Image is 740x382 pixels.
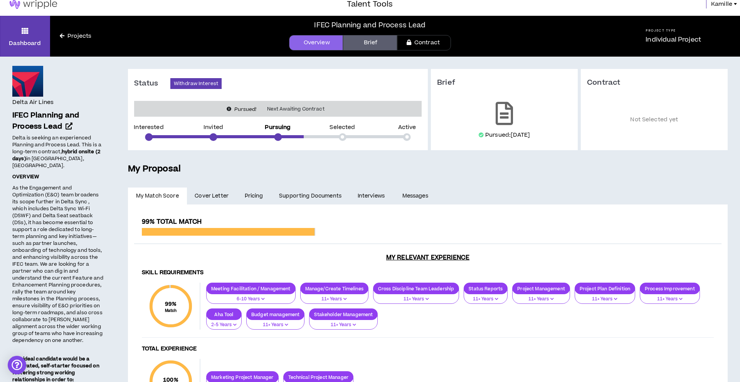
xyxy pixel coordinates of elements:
a: Overview [289,35,343,50]
button: 11+ Years [512,289,570,304]
span: IFEC Planning and Process Lead [12,110,79,132]
a: Projects [50,32,101,40]
p: 11+ Years [305,296,363,303]
a: Brief [343,35,397,50]
h4: Skill Requirements [142,269,714,276]
p: 11+ Years [580,296,630,303]
h5: Project Type [646,28,701,33]
a: Pricing [237,188,271,204]
p: Budget management [247,312,304,317]
p: Project Plan Definition [575,286,635,292]
p: Project Management [513,286,570,292]
p: Stakeholder Management [309,312,377,317]
button: Withdraw Interest [170,78,222,89]
a: Contract [397,35,451,50]
p: Selected [330,125,355,130]
p: 11+ Years [378,296,454,303]
button: 11+ Years [640,289,700,304]
button: 11+ Years [246,315,304,330]
div: IFEC Planning and Process Lead [314,20,425,30]
span: in [GEOGRAPHIC_DATA], [GEOGRAPHIC_DATA]. [12,155,84,169]
p: Aha Tool [207,312,241,317]
p: Status Reports [464,286,507,292]
p: Technical Project Manager [284,374,353,380]
button: 11+ Years [575,289,635,304]
p: 6-10 Years [211,296,291,303]
h5: My Proposal [128,163,728,176]
p: 11+ Years [469,296,503,303]
span: 99 % [165,300,177,308]
p: Manage/Create Timelines [301,286,368,292]
span: As the Engagement and Optimization (E&O) team broadens its scope further in Delta Sync , which in... [12,184,103,344]
p: Dashboard [9,39,41,47]
p: Active [398,125,416,130]
button: 11+ Years [300,289,368,304]
a: Interviews [350,188,394,204]
p: Pursuing [265,125,291,130]
button: 2-5 Years [206,315,242,330]
p: Invited [203,125,223,130]
strong: OVERVIEW [12,173,39,180]
p: 2-5 Years [211,322,237,328]
h3: Brief [437,78,572,87]
small: Match [165,308,177,313]
span: Delta is seeking an experienced Planning and Process Lead. This is a long-term contract, [12,134,101,155]
p: Meeting Facilitation / Management [207,286,295,292]
h4: Total Experience [142,345,714,353]
h3: Contract [587,78,721,87]
div: Open Intercom Messenger [8,356,26,374]
p: Interested [134,125,163,130]
a: My Match Score [128,188,187,204]
h3: My Relevant Experience [134,254,721,261]
span: 99% Total Match [142,217,202,226]
p: 11+ Years [645,296,695,303]
p: 11+ Years [314,322,373,328]
a: Messages [394,188,438,204]
span: Cover Letter [195,192,229,200]
button: 6-10 Years [206,289,296,304]
p: Pursued: [DATE] [485,131,530,139]
button: 11+ Years [373,289,459,304]
strong: hybrid onsite (2 days) [12,148,100,162]
p: Cross Discipline Team Leadership [373,286,459,292]
p: Not Selected yet [587,99,721,141]
p: Process Improvement [640,286,700,292]
p: 11+ Years [517,296,565,303]
span: Next Awaiting Contract [262,105,329,113]
p: 11+ Years [251,322,299,328]
a: IFEC Planning and Process Lead [12,110,103,132]
i: Pursued! [234,106,256,113]
a: Supporting Documents [271,188,349,204]
button: 11+ Years [464,289,508,304]
p: Marketing Project Manager [207,374,278,380]
h3: Status [134,79,170,88]
p: Individual Project [646,35,701,44]
h4: Delta Air Lines [12,98,54,107]
button: 11+ Years [309,315,378,330]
